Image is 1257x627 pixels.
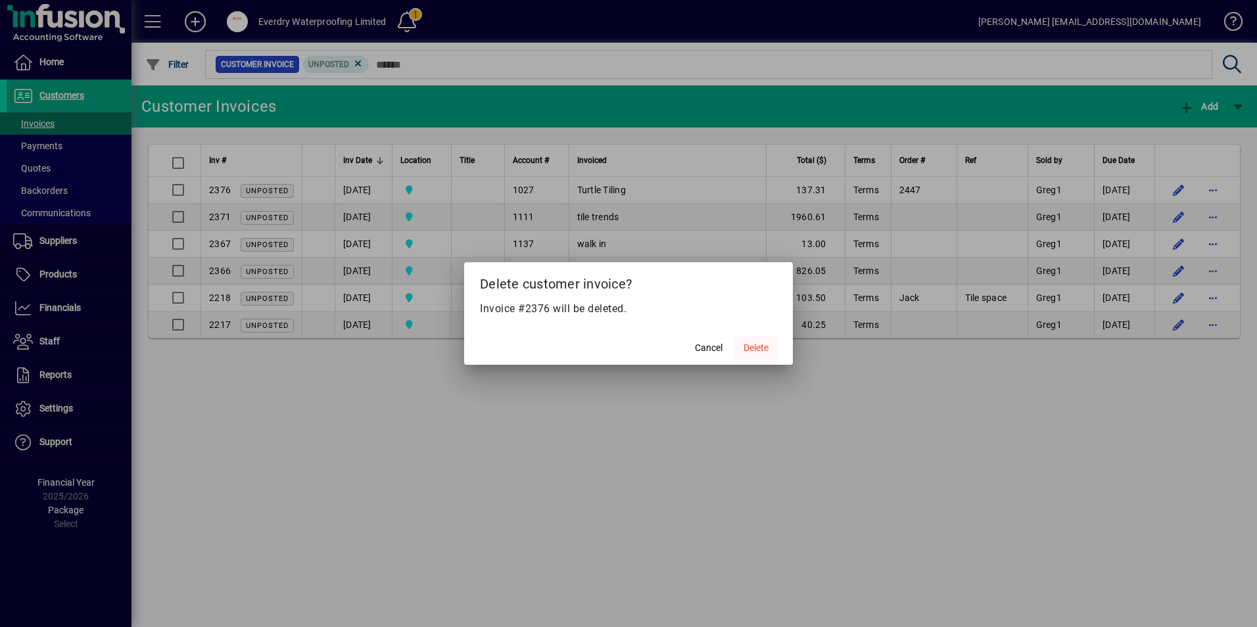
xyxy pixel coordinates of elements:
p: Invoice #2376 will be deleted. [480,301,777,317]
button: Cancel [688,336,730,360]
h2: Delete customer invoice? [464,262,793,300]
button: Delete [735,336,777,360]
span: Cancel [695,341,723,355]
span: Delete [744,341,769,355]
